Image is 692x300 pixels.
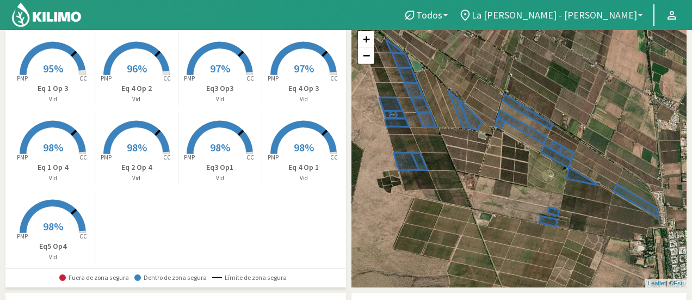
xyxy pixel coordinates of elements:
tspan: CC [247,75,255,82]
span: Todos [416,9,442,21]
tspan: PMP [101,154,112,161]
div: | © [645,279,687,288]
p: Eq 4 Op 2 [95,83,178,94]
span: 95% [43,62,63,75]
span: 98% [210,140,230,154]
p: Vid [95,95,178,104]
tspan: CC [80,232,88,240]
p: Vid [178,95,262,104]
tspan: CC [331,154,338,161]
tspan: CC [331,75,338,82]
span: Fuera de zona segura [59,274,129,281]
span: 98% [43,219,63,233]
p: Vid [11,95,95,104]
tspan: PMP [17,232,28,240]
p: Eq 4 Op 3 [262,83,346,94]
span: 98% [294,140,314,154]
tspan: PMP [268,75,279,82]
tspan: CC [80,75,88,82]
tspan: CC [163,75,171,82]
tspan: CC [80,154,88,161]
span: La [PERSON_NAME] - [PERSON_NAME] [472,9,637,21]
span: Límite de zona segura [212,274,287,281]
p: Eq 1 Op 3 [11,83,95,94]
a: Zoom out [358,47,374,64]
p: Vid [11,253,95,262]
p: Vid [11,174,95,183]
tspan: PMP [101,75,112,82]
tspan: PMP [184,154,195,161]
span: 98% [127,140,147,154]
a: Leaflet [648,280,666,286]
p: Eq3 Op3 [178,83,262,94]
p: Vid [95,174,178,183]
a: Zoom in [358,31,374,47]
p: Eq 4 Op 1 [262,162,346,173]
p: Eq 1 Op 4 [11,162,95,173]
p: Vid [178,174,262,183]
p: Vid [262,174,346,183]
span: 98% [43,140,63,154]
p: Vid [262,95,346,104]
span: 96% [127,62,147,75]
tspan: CC [163,154,171,161]
span: Dentro de zona segura [134,274,207,281]
tspan: CC [247,154,255,161]
span: 97% [294,62,314,75]
tspan: PMP [268,154,279,161]
tspan: PMP [17,75,28,82]
a: Esri [674,280,684,286]
p: Eq3 Op1 [178,162,262,173]
tspan: PMP [17,154,28,161]
tspan: PMP [184,75,195,82]
span: 97% [210,62,230,75]
img: Kilimo [11,2,82,28]
p: Eq 2 Op 4 [95,162,178,173]
p: Eq5 Op4 [11,241,95,252]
